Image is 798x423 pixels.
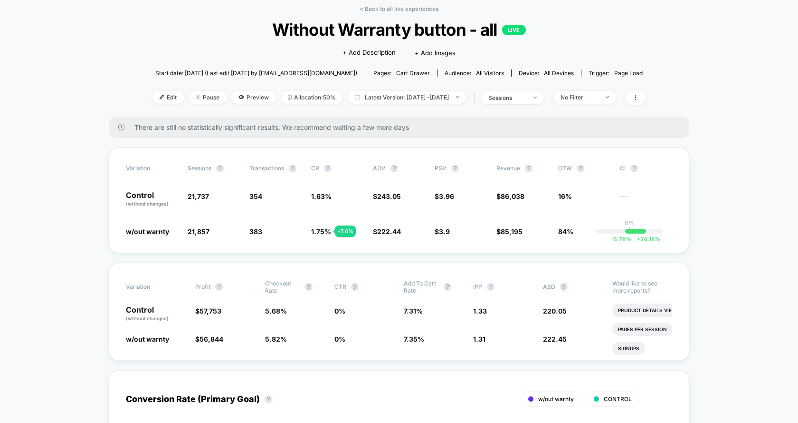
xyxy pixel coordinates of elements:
img: rebalance [288,95,292,100]
span: PSV [435,165,446,172]
span: + Add Description [342,48,396,58]
span: 16% [558,192,572,200]
span: cart drawer [396,69,430,77]
div: Pages: [373,69,430,77]
span: CI [620,165,672,172]
span: $ [373,227,401,236]
span: Profit [195,283,210,290]
span: | [471,91,481,105]
img: end [606,96,609,98]
span: Device: [511,69,581,77]
span: 86,038 [501,192,524,200]
p: Control [126,306,186,322]
span: Variation [126,165,178,172]
p: LIVE [502,25,526,35]
span: 21,737 [188,192,209,200]
button: ? [305,283,313,291]
span: $ [373,192,401,200]
span: Revenue [496,165,520,172]
span: 1.33 [473,307,487,315]
span: --- [620,194,672,207]
span: 383 [249,227,262,236]
img: end [533,97,537,98]
div: Trigger: [589,69,643,77]
span: CR [311,165,319,172]
span: Add To Cart Rate [404,280,439,294]
button: ? [451,165,459,172]
span: 243.05 [377,192,401,200]
span: Transactions [249,165,284,172]
span: (without changes) [126,315,169,321]
span: + [636,236,640,243]
span: Sessions [188,165,211,172]
div: Audience: [445,69,504,77]
span: Start date: [DATE] (Last edit [DATE] by [EMAIL_ADDRESS][DOMAIN_NAME]) [155,69,357,77]
span: CONTROL [604,395,632,403]
span: $ [195,307,221,315]
a: < Back to all live experiences [360,5,438,12]
span: $ [195,335,223,343]
span: 57,753 [199,307,221,315]
span: Edit [152,91,184,104]
span: 3.96 [439,192,454,200]
span: $ [496,192,524,200]
div: No Filter [560,94,598,101]
span: Latest Version: [DATE] - [DATE] [348,91,466,104]
span: Preview [231,91,276,104]
span: 24.18 % [632,236,661,243]
span: Allocation: 50% [281,91,343,104]
span: 0 % [334,335,345,343]
span: w/out warnty [126,227,169,236]
div: sessions [488,94,526,101]
p: | [628,226,630,234]
button: ? [289,165,296,172]
img: calendar [355,95,360,99]
p: Control [126,191,178,207]
span: ASD [543,283,555,290]
button: ? [265,395,272,403]
button: ? [560,283,568,291]
span: OTW [558,165,610,172]
li: Signups [612,342,645,355]
span: 5.68 % [265,307,287,315]
span: 1.31 [473,335,485,343]
span: 7.31 % [404,307,423,315]
span: $ [496,227,522,236]
span: 0 % [334,307,345,315]
span: There are still no statistically significant results. We recommend waiting a few more days [134,123,670,131]
span: 5.82 % [265,335,287,343]
span: Page Load [614,69,643,77]
button: ? [444,283,451,291]
span: CTR [334,283,346,290]
span: w/out warnty [126,335,169,343]
span: Without Warranty button - all [177,20,621,39]
p: 0% [625,219,634,226]
p: Would like to see more reports? [612,280,672,294]
span: 1.75 % [311,227,331,236]
span: 7.35 % [404,335,424,343]
span: 354 [249,192,262,200]
img: end [196,95,200,99]
button: ? [324,165,332,172]
li: Pages Per Session [612,323,673,336]
span: 84% [558,227,573,236]
span: (without changes) [126,201,169,207]
button: ? [215,283,223,291]
button: ? [487,283,494,291]
span: IPP [473,283,482,290]
span: all devices [544,69,574,77]
button: ? [351,283,359,291]
button: ? [577,165,584,172]
img: edit [160,95,164,99]
span: 3.9 [439,227,450,236]
span: 21,857 [188,227,209,236]
div: + 7.6 % [335,226,356,237]
span: Variation [126,280,178,294]
button: ? [390,165,398,172]
span: w/out warnty [538,395,574,403]
span: 222.44 [377,227,401,236]
span: -6.78 % [610,236,632,243]
span: 56,844 [199,335,223,343]
li: Product Details Views Rate [612,304,699,317]
span: AOV [373,165,386,172]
